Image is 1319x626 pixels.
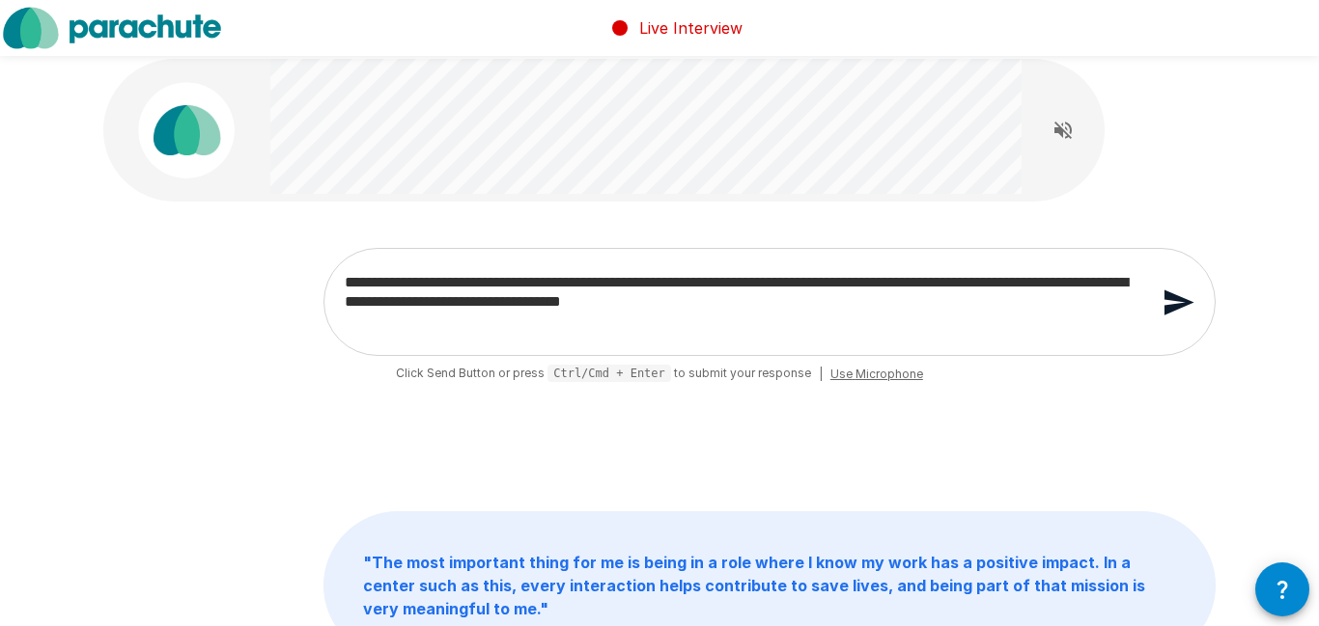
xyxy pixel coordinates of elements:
[819,365,823,384] span: |
[396,364,811,384] span: Click Send Button or press to submit your response
[138,82,235,178] img: parachute_avatar.png
[547,365,671,382] pre: Ctrl/Cmd + Enter
[1044,111,1082,150] button: Read questions aloud
[639,16,743,40] p: Live Interview
[363,553,1145,618] b: " The most important thing for me is being in a role where I know my work has a positive impact. ...
[830,365,923,384] span: Use Microphone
